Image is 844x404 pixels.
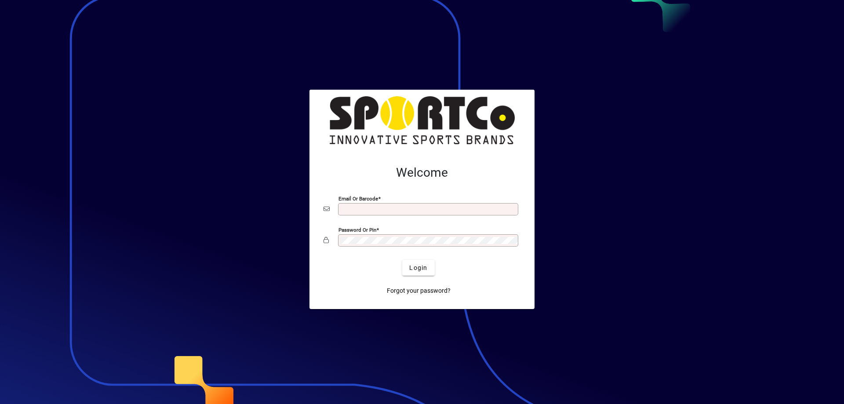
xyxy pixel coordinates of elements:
[324,165,520,180] h2: Welcome
[402,260,434,276] button: Login
[383,283,454,298] a: Forgot your password?
[338,227,376,233] mat-label: Password or Pin
[409,263,427,273] span: Login
[387,286,451,295] span: Forgot your password?
[338,196,378,202] mat-label: Email or Barcode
